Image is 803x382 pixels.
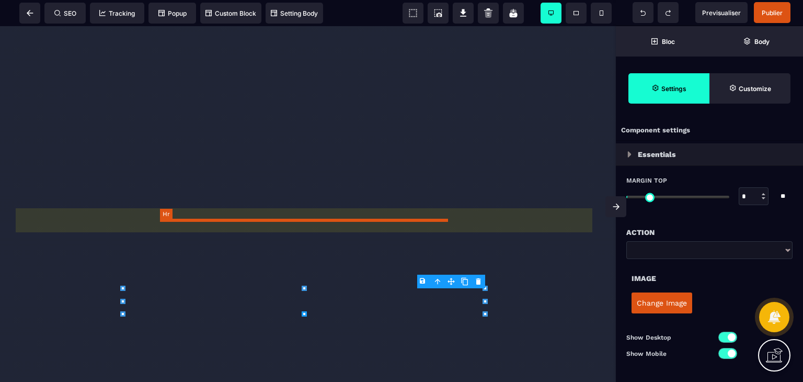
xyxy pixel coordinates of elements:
[271,9,318,17] span: Setting Body
[628,73,709,104] span: Settings
[627,151,632,158] img: loading
[661,85,686,93] strong: Settings
[626,349,709,359] p: Show Mobile
[632,272,787,285] div: Image
[428,3,449,24] span: Screenshot
[616,120,803,141] div: Component settings
[762,9,783,17] span: Publier
[626,176,667,185] span: Margin Top
[754,38,770,46] strong: Body
[205,9,256,17] span: Custom Block
[158,9,187,17] span: Popup
[702,9,741,17] span: Previsualiser
[54,9,76,17] span: SEO
[695,2,748,23] span: Preview
[739,85,771,93] strong: Customize
[403,3,423,24] span: View components
[616,26,709,57] span: Open Blocks
[99,9,135,17] span: Tracking
[638,148,676,161] p: Essentials
[709,73,790,104] span: Open Style Manager
[709,26,803,57] span: Open Layer Manager
[626,332,709,343] p: Show Desktop
[632,293,692,313] button: Change Image
[662,38,675,46] strong: Bloc
[626,226,793,239] div: Action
